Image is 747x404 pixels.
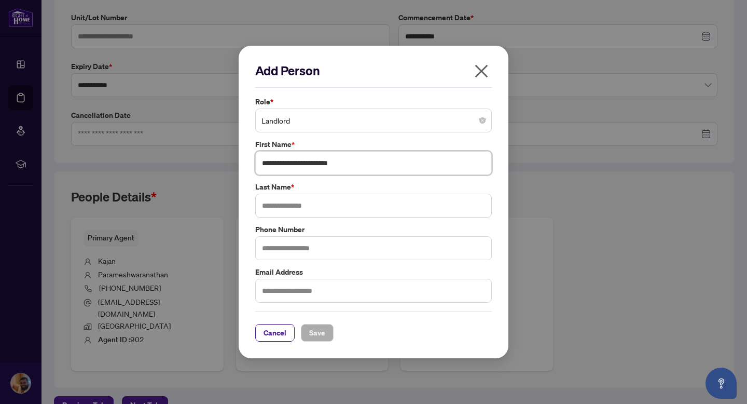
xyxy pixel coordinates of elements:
label: First Name [255,139,492,150]
label: Role [255,96,492,107]
h2: Add Person [255,62,492,79]
button: Save [301,324,334,342]
button: Open asap [706,368,737,399]
span: Cancel [264,325,286,341]
button: Cancel [255,324,295,342]
span: Landlord [261,111,486,130]
label: Last Name [255,181,492,193]
span: close-circle [479,117,486,124]
span: close [473,63,490,79]
label: Email Address [255,266,492,278]
label: Phone Number [255,224,492,235]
